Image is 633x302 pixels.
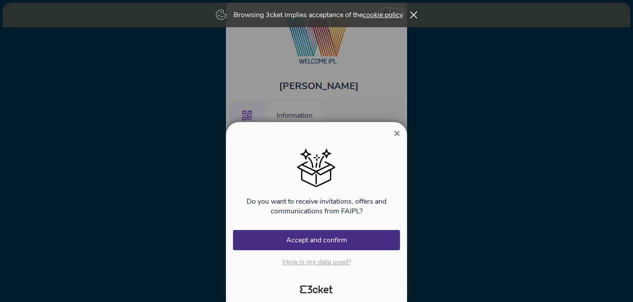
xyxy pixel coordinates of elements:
[286,235,347,245] font: Accept and confirm
[283,257,351,267] font: How is my data used?
[233,10,363,20] font: Browsing 3cket implies acceptance of the
[363,10,403,20] a: cookie policy
[394,127,400,139] font: ×
[233,230,400,250] button: Accept and confirm
[247,197,386,216] font: Do you want to receive invitations, offers and communications from FAIPL?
